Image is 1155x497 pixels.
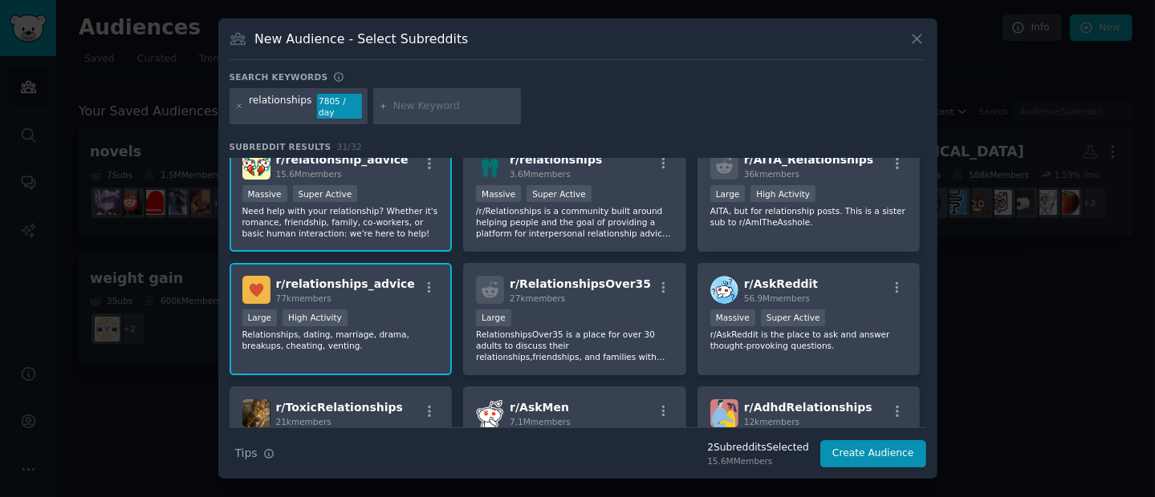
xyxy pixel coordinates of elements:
div: High Activity [283,309,348,326]
span: r/ AskMen [510,401,569,414]
img: AskReddit [710,276,738,304]
div: 15.6M Members [707,455,809,467]
input: New Keyword [393,99,515,114]
div: Massive [710,309,755,326]
span: r/ RelationshipsOver35 [510,277,651,290]
div: relationships [249,94,311,119]
img: ToxicRelationships [242,399,270,427]
span: Tips [235,445,258,462]
div: Super Active [761,309,826,326]
p: /r/Relationships is a community built around helping people and the goal of providing a platform ... [476,205,673,239]
span: 56.9M members [744,293,810,303]
div: Massive [242,185,287,202]
p: Relationships, dating, marriage, drama, breakups, cheating, venting. [242,329,440,351]
img: AdhdRelationships [710,399,738,427]
div: Super Active [527,185,592,202]
span: 3.6M members [510,169,571,179]
span: 15.6M members [276,169,342,179]
div: Large [710,185,746,202]
span: 12k members [744,417,799,426]
span: r/ AdhdRelationships [744,401,872,414]
div: Super Active [293,185,358,202]
h3: New Audience - Select Subreddits [254,30,468,47]
p: AITA, but for relationship posts. This is a sister sub to r/AmITheAsshole. [710,205,908,228]
div: 7805 / day [317,94,362,119]
span: Subreddit Results [230,141,331,152]
div: Massive [476,185,521,202]
img: AskMen [476,399,504,427]
h3: Search keywords [230,71,328,83]
button: Create Audience [820,440,926,467]
span: 36k members [744,169,799,179]
span: 31 / 32 [337,142,363,152]
span: 7.1M members [510,417,571,426]
button: Tips [230,439,280,467]
img: relationships_advice [242,276,270,304]
div: High Activity [750,185,815,202]
span: 77k members [276,293,331,303]
div: Large [242,309,278,326]
span: r/ relationships_advice [276,277,415,290]
span: r/ relationships [510,153,602,166]
span: r/ AITA_Relationships [744,153,873,166]
div: 2 Subreddit s Selected [707,441,809,455]
img: relationships [476,152,504,180]
p: Need help with your relationship? Whether it's romance, friendship, family, co-workers, or basic ... [242,205,440,239]
span: 27k members [510,293,565,303]
div: Large [476,309,511,326]
span: 21k members [276,417,331,426]
p: r/AskReddit is the place to ask and answer thought-provoking questions. [710,329,908,351]
span: r/ ToxicRelationships [276,401,404,414]
span: r/ AskReddit [744,277,818,290]
p: RelationshipsOver35 is a place for over 30 adults to discuss their relationships,friendships, and... [476,329,673,362]
span: r/ relationship_advice [276,153,409,166]
img: relationship_advice [242,152,270,180]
